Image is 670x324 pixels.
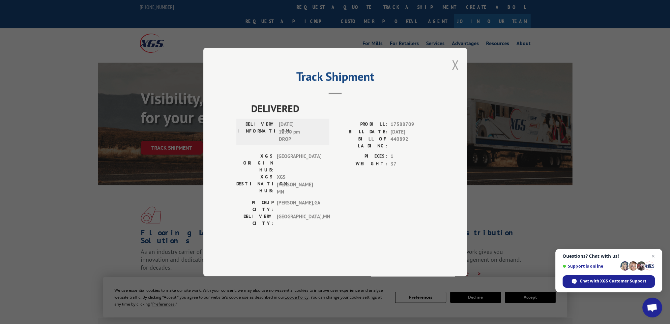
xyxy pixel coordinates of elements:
[563,264,618,269] span: Support is online
[277,213,321,227] span: [GEOGRAPHIC_DATA] , MN
[277,153,321,173] span: [GEOGRAPHIC_DATA]
[391,135,434,149] span: 440892
[642,298,662,317] a: Open chat
[563,275,655,288] span: Chat with XGS Customer Support
[236,153,274,173] label: XGS ORIGIN HUB:
[335,153,387,160] label: PIECES:
[236,213,274,227] label: DELIVERY CITY:
[251,101,434,116] span: DELIVERED
[335,160,387,168] label: WEIGHT:
[277,199,321,213] span: [PERSON_NAME] , GA
[580,278,646,284] span: Chat with XGS Customer Support
[391,160,434,168] span: 37
[563,253,655,259] span: Questions? Chat with us!
[391,128,434,136] span: [DATE]
[335,128,387,136] label: BILL DATE:
[391,121,434,128] span: 17588709
[277,173,321,196] span: XGS [PERSON_NAME] MN
[335,121,387,128] label: PROBILL:
[236,72,434,84] h2: Track Shipment
[452,56,459,74] button: Close modal
[236,173,274,196] label: XGS DESTINATION HUB:
[391,153,434,160] span: 1
[335,135,387,149] label: BILL OF LADING:
[279,121,323,143] span: [DATE] 12:00 pm DROP
[236,199,274,213] label: PICKUP CITY:
[238,121,276,143] label: DELIVERY INFORMATION:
